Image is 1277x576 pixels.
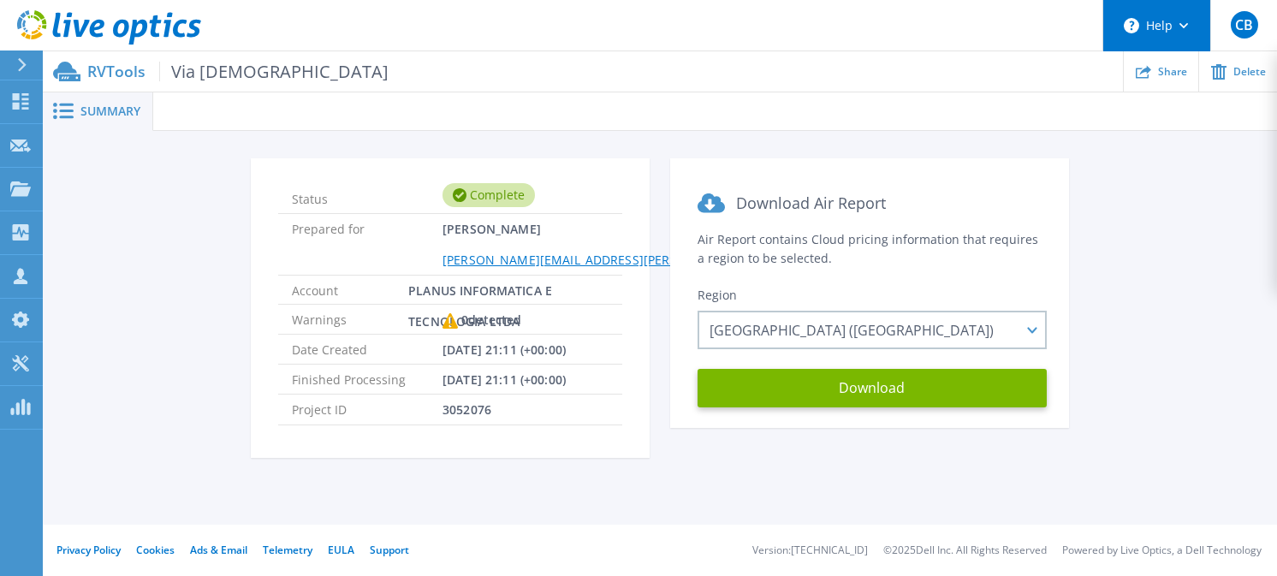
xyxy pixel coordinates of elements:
[698,369,1047,407] button: Download
[408,276,609,304] span: PLANUS INFORMATICA E TECNOLOGIA LTDA
[292,395,442,424] span: Project ID
[1235,18,1253,32] span: CB
[442,335,566,364] span: [DATE] 21:11 (+00:00)
[736,193,886,213] span: Download Air Report
[442,365,566,394] span: [DATE] 21:11 (+00:00)
[292,276,408,304] span: Account
[1158,67,1187,77] span: Share
[442,183,535,207] div: Complete
[292,335,442,364] span: Date Created
[292,214,442,274] span: Prepared for
[442,214,841,274] span: [PERSON_NAME]
[159,62,389,81] span: Via [DEMOGRAPHIC_DATA]
[56,543,121,557] a: Privacy Policy
[698,287,737,303] span: Region
[370,543,409,557] a: Support
[442,305,521,336] div: 0 detected
[328,543,354,557] a: EULA
[698,231,1038,266] span: Air Report contains Cloud pricing information that requires a region to be selected.
[1062,545,1262,556] li: Powered by Live Optics, a Dell Technology
[80,105,140,117] span: Summary
[292,365,442,394] span: Finished Processing
[752,545,868,556] li: Version: [TECHNICAL_ID]
[442,252,841,268] a: [PERSON_NAME][EMAIL_ADDRESS][PERSON_NAME][DOMAIN_NAME]
[190,543,247,557] a: Ads & Email
[292,184,442,206] span: Status
[263,543,312,557] a: Telemetry
[136,543,175,557] a: Cookies
[883,545,1047,556] li: © 2025 Dell Inc. All Rights Reserved
[698,311,1047,349] div: [GEOGRAPHIC_DATA] ([GEOGRAPHIC_DATA])
[442,395,491,424] span: 3052076
[87,62,389,81] p: RVTools
[1233,67,1266,77] span: Delete
[292,305,442,334] span: Warnings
